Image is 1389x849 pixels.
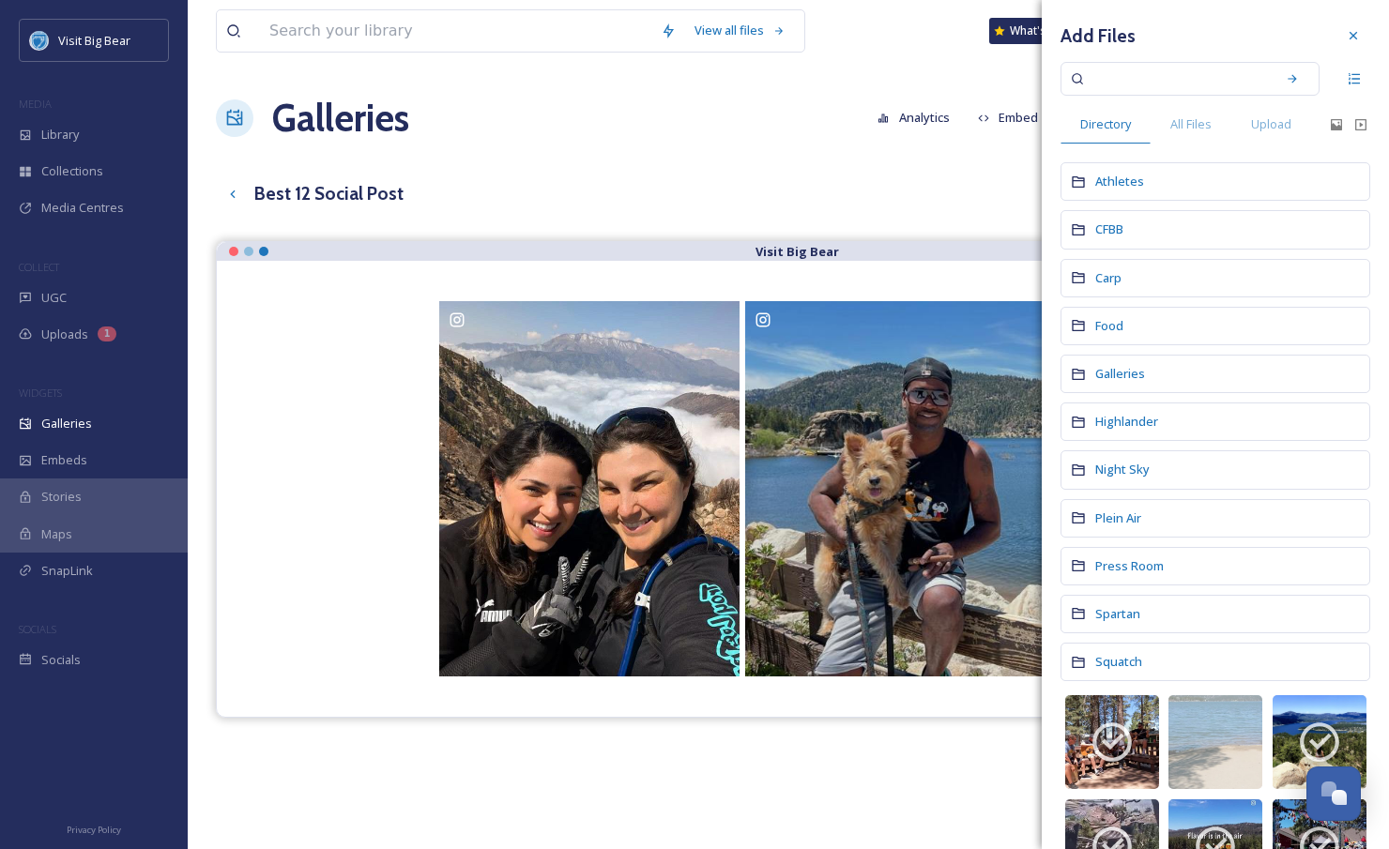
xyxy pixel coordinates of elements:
span: Maps [41,525,72,543]
h3: Add Files [1061,23,1136,50]
span: COLLECT [19,260,59,274]
a: Galleries [272,90,409,146]
span: Night Sky [1095,461,1150,478]
a: View all files [685,12,795,49]
img: MemLogo_VBB_Primary_LOGO%20Badge%20%281%29%20%28Converted%29.png [30,31,49,50]
img: 8a9db63e-c163-4263-b639-b6b6f121d74d.jpg [1065,695,1159,789]
span: Directory [1080,115,1131,133]
button: Analytics [868,99,959,136]
span: Carp [1095,269,1122,286]
span: Galleries [1095,365,1145,382]
span: Plein Air [1095,509,1141,526]
span: Squatch [1095,653,1142,670]
div: 1 [98,326,116,341]
span: Privacy Policy [67,824,121,836]
span: SnapLink [41,562,93,580]
span: Library [41,126,79,144]
a: What's New [989,18,1083,44]
span: CFBB [1095,220,1123,237]
span: UGC [41,289,67,307]
button: Embed [969,99,1048,136]
input: Search your library [260,10,651,52]
span: Embeds [41,451,87,469]
span: Upload [1251,115,1291,133]
button: Open Chat [1306,766,1361,821]
img: b22d4b20-afff-4889-8612-5de787f1f301.jpg [1168,695,1262,789]
span: Uploads [41,326,88,343]
span: Press Room [1095,557,1164,574]
span: All Files [1170,115,1212,133]
span: WIDGETS [19,386,62,400]
a: Privacy Policy [67,817,121,840]
span: MEDIA [19,97,52,111]
span: Galleries [41,415,92,432]
span: Stories [41,488,82,506]
span: Visit Big Bear [58,32,130,49]
img: 68f6e124-0c76-4f06-8ac2-dd8ef2a285a2.jpg [1273,695,1366,789]
span: Collections [41,162,103,180]
span: Athletes [1095,173,1144,190]
strong: Visit Big Bear [756,243,839,260]
span: Food [1095,317,1123,334]
span: SOCIALS [19,622,56,636]
span: Highlander [1095,413,1158,430]
h3: Best 12 Social Post [254,180,404,207]
span: Socials [41,651,81,669]
span: Media Centres [41,199,124,217]
span: Spartan [1095,605,1140,622]
a: Analytics [868,99,969,136]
